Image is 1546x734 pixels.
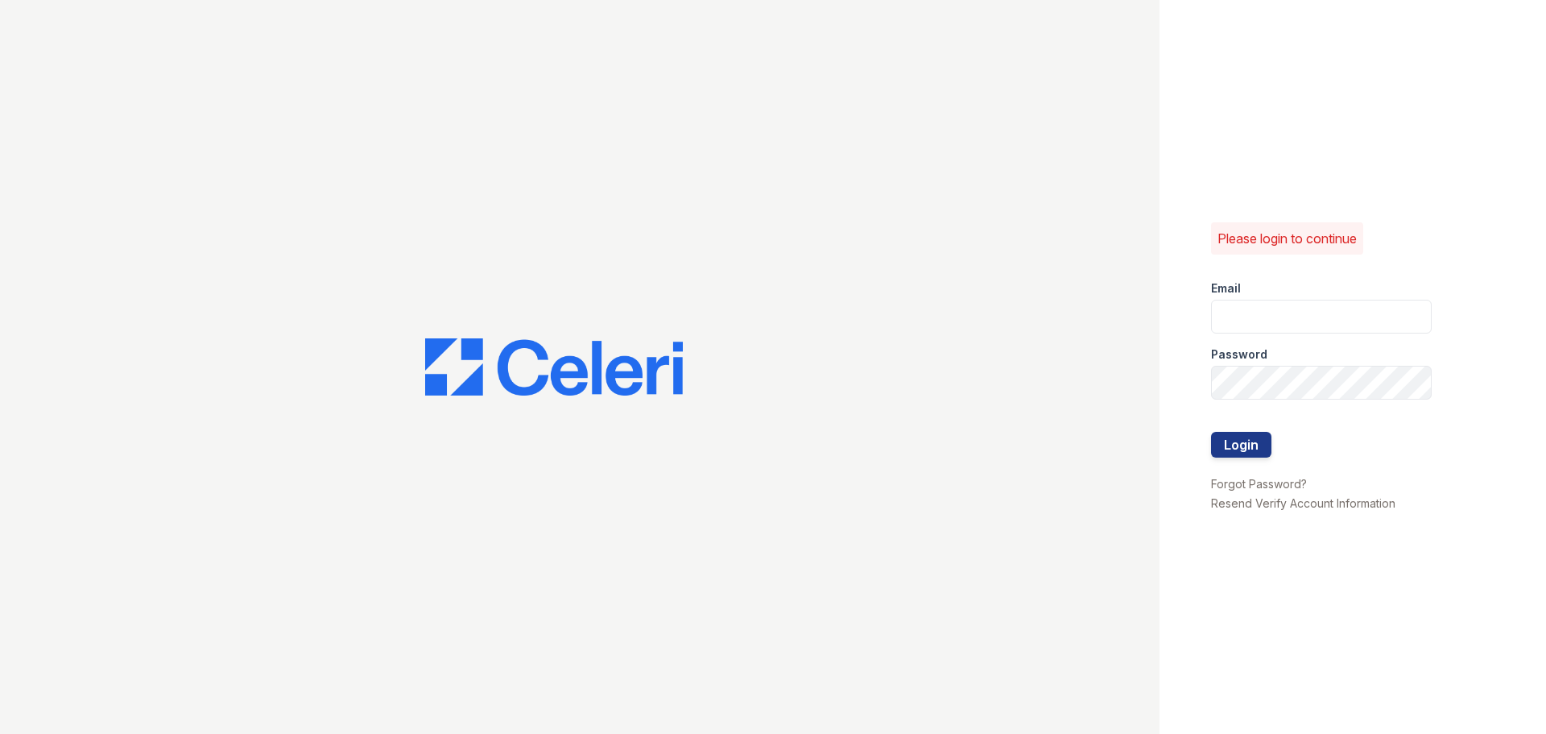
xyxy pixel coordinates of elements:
p: Please login to continue [1217,229,1357,248]
img: CE_Logo_Blue-a8612792a0a2168367f1c8372b55b34899dd931a85d93a1a3d3e32e68fde9ad4.png [425,338,683,396]
button: Login [1211,432,1271,458]
label: Password [1211,346,1267,363]
label: Email [1211,280,1241,297]
a: Resend Verify Account Information [1211,496,1395,510]
a: Forgot Password? [1211,477,1307,491]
